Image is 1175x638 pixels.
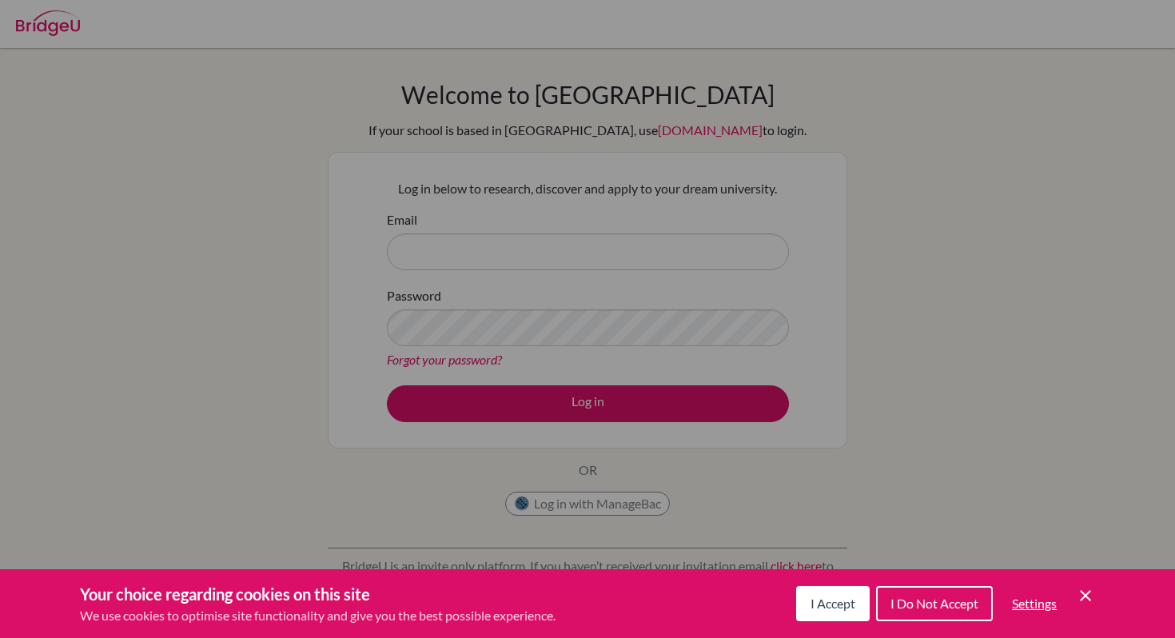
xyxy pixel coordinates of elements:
button: Settings [999,588,1069,620]
span: Settings [1012,596,1057,611]
span: I Accept [811,596,855,611]
button: I Do Not Accept [876,586,993,621]
p: We use cookies to optimise site functionality and give you the best possible experience. [80,606,556,625]
h3: Your choice regarding cookies on this site [80,582,556,606]
button: Save and close [1076,586,1095,605]
span: I Do Not Accept [890,596,978,611]
button: I Accept [796,586,870,621]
